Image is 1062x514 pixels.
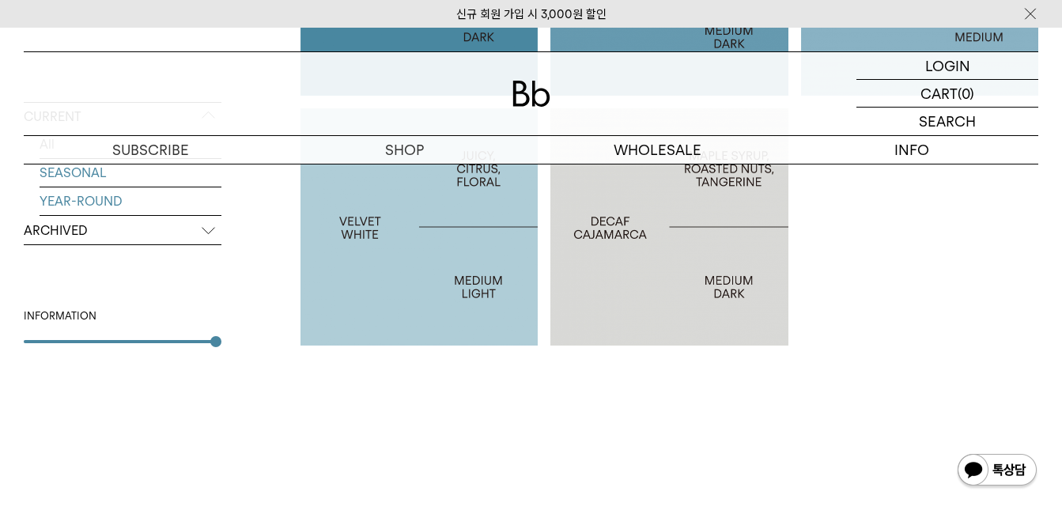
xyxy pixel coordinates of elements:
a: LOGIN [856,52,1038,80]
a: SUBSCRIBE [24,136,278,164]
img: 카카오톡 채널 1:1 채팅 버튼 [956,452,1038,490]
p: WHOLESALE [531,136,785,164]
p: INFO [784,136,1038,164]
p: SEARCH [919,108,976,135]
a: 벨벳화이트VELVET WHITE [300,108,538,346]
a: 신규 회원 가입 시 3,000원 할인 [456,7,607,21]
a: SEASONAL [40,159,221,187]
p: (0) [958,80,974,107]
p: ARCHIVED [24,217,221,245]
a: 페루 디카페인 카하마르카PERU CAJAMARCA DECAF [550,108,788,346]
p: CART [920,80,958,107]
p: LOGIN [925,52,970,79]
a: YEAR-ROUND [40,187,221,215]
a: SHOP [278,136,531,164]
div: INFORMATION [24,308,221,324]
img: 로고 [512,81,550,107]
a: CART (0) [856,80,1038,108]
